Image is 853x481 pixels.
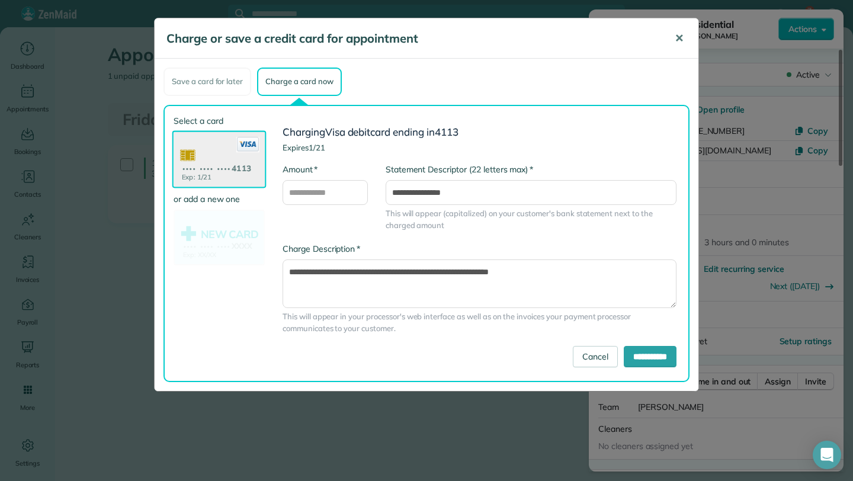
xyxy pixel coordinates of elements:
[174,115,265,127] label: Select a card
[386,208,676,231] span: This will appear (capitalized) on your customer's bank statement next to the charged amount
[283,311,676,334] span: This will appear in your processor's web interface as well as on the invoices your payment proces...
[675,31,684,45] span: ✕
[435,126,458,138] span: 4113
[257,68,341,96] div: Charge a card now
[309,143,325,152] span: 1/21
[283,143,676,152] h4: Expires
[813,441,841,469] div: Open Intercom Messenger
[283,243,360,255] label: Charge Description
[573,346,618,367] a: Cancel
[166,30,658,47] h5: Charge or save a credit card for appointment
[283,163,318,175] label: Amount
[348,126,371,138] span: debit
[283,127,676,138] h3: Charging card ending in
[163,68,251,96] div: Save a card for later
[386,163,533,175] label: Statement Descriptor (22 letters max)
[325,126,345,138] span: Visa
[174,193,265,205] label: or add a new one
